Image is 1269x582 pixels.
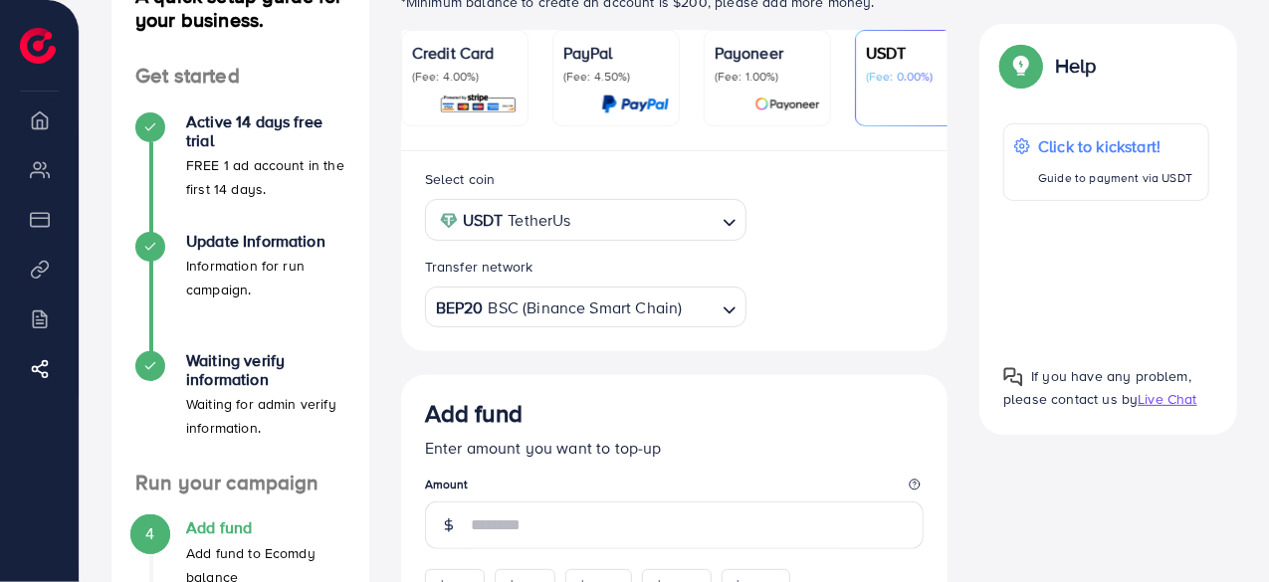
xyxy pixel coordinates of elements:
[425,476,925,500] legend: Amount
[425,257,533,277] label: Transfer network
[463,206,504,235] strong: USDT
[866,41,971,65] p: USDT
[1038,166,1192,190] p: Guide to payment via USDT
[1138,389,1196,409] span: Live Chat
[715,41,820,65] p: Payoneer
[715,69,820,85] p: (Fee: 1.00%)
[412,41,518,65] p: Credit Card
[754,93,820,115] img: card
[20,28,56,64] img: logo
[186,232,345,251] h4: Update Information
[425,399,523,428] h3: Add fund
[866,69,971,85] p: (Fee: 0.00%)
[489,293,683,322] span: BSC (Binance Smart Chain)
[111,232,369,351] li: Update Information
[440,212,458,230] img: coin
[577,205,716,236] input: Search for option
[1038,134,1192,158] p: Click to kickstart!
[186,153,345,201] p: FREE 1 ad account in the first 14 days.
[425,169,496,189] label: Select coin
[111,112,369,232] li: Active 14 days free trial
[1055,54,1097,78] p: Help
[425,199,747,240] div: Search for option
[412,69,518,85] p: (Fee: 4.00%)
[436,293,484,322] strong: BEP20
[563,69,669,85] p: (Fee: 4.50%)
[186,112,345,150] h4: Active 14 days free trial
[186,392,345,440] p: Waiting for admin verify information.
[1003,48,1039,84] img: Popup guide
[601,93,669,115] img: card
[508,206,570,235] span: TetherUs
[439,93,518,115] img: card
[425,436,925,460] p: Enter amount you want to top-up
[145,522,154,545] span: 4
[186,518,345,537] h4: Add fund
[1003,366,1191,409] span: If you have any problem, please contact us by
[111,64,369,89] h4: Get started
[425,287,747,327] div: Search for option
[186,254,345,301] p: Information for run campaign.
[685,292,716,323] input: Search for option
[111,471,369,495] h4: Run your campaign
[563,41,669,65] p: PayPal
[1184,492,1254,567] iframe: Chat
[1003,367,1023,387] img: Popup guide
[111,351,369,471] li: Waiting verify information
[186,351,345,389] h4: Waiting verify information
